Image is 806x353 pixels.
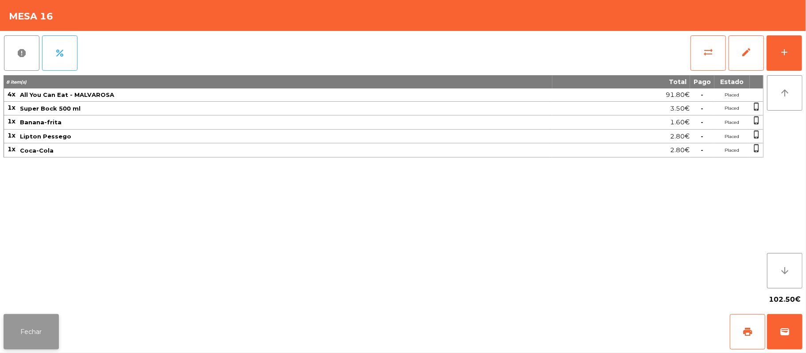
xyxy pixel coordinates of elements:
[8,117,15,125] span: 1x
[666,89,690,101] span: 91.80€
[670,116,690,128] span: 1.60€
[714,88,750,102] td: Placed
[20,147,54,154] span: Coca-Cola
[670,144,690,156] span: 2.80€
[730,314,765,349] button: print
[779,47,790,58] div: add
[752,116,761,125] span: phone_iphone
[741,47,752,58] span: edit
[714,130,750,144] td: Placed
[701,146,704,154] span: -
[16,48,27,58] span: report
[714,75,750,88] th: Estado
[714,143,750,157] td: Placed
[767,314,802,349] button: wallet
[701,132,704,140] span: -
[752,102,761,111] span: phone_iphone
[4,35,39,71] button: report
[769,293,801,306] span: 102.50€
[690,35,726,71] button: sync_alt
[752,130,761,139] span: phone_iphone
[54,48,65,58] span: percent
[779,326,790,337] span: wallet
[701,118,704,126] span: -
[8,104,15,111] span: 1x
[6,79,27,85] span: 8 item(s)
[690,75,714,88] th: Pago
[714,115,750,130] td: Placed
[20,133,71,140] span: Lipton Pessego
[670,103,690,115] span: 3.50€
[767,75,802,111] button: arrow_upward
[703,47,713,58] span: sync_alt
[767,253,802,288] button: arrow_downward
[767,35,802,71] button: add
[701,104,704,112] span: -
[701,91,704,99] span: -
[714,102,750,116] td: Placed
[8,90,15,98] span: 4x
[20,119,62,126] span: Banana-frita
[779,265,790,276] i: arrow_downward
[729,35,764,71] button: edit
[552,75,690,88] th: Total
[779,88,790,98] i: arrow_upward
[8,131,15,139] span: 1x
[9,10,53,23] h4: Mesa 16
[4,314,59,349] button: Fechar
[8,145,15,153] span: 1x
[742,326,753,337] span: print
[670,130,690,142] span: 2.80€
[42,35,77,71] button: percent
[20,105,81,112] span: Super Bock 500 ml
[752,144,761,153] span: phone_iphone
[20,91,114,98] span: All You Can Eat - MALVAROSA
